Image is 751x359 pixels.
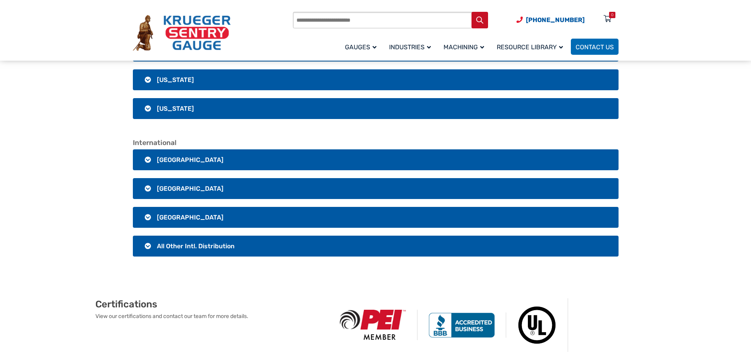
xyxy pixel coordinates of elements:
[345,43,376,51] span: Gauges
[417,312,506,338] img: BBB
[576,43,614,51] span: Contact Us
[95,312,329,320] p: View our certifications and contact our team for more details.
[157,156,224,164] span: [GEOGRAPHIC_DATA]
[157,185,224,192] span: [GEOGRAPHIC_DATA]
[133,15,231,51] img: Krueger Sentry Gauge
[384,37,439,56] a: Industries
[444,43,484,51] span: Machining
[340,37,384,56] a: Gauges
[157,105,194,112] span: [US_STATE]
[389,43,431,51] span: Industries
[439,37,492,56] a: Machining
[157,76,194,84] span: [US_STATE]
[516,15,585,25] a: Phone Number (920) 434-8860
[95,298,329,310] h2: Certifications
[497,43,563,51] span: Resource Library
[329,310,417,340] img: PEI Member
[611,12,613,18] div: 0
[133,139,619,147] h2: International
[506,298,568,352] img: Underwriters Laboratories
[157,214,224,221] span: [GEOGRAPHIC_DATA]
[157,242,235,250] span: All Other Intl. Distribution
[492,37,571,56] a: Resource Library
[571,39,619,55] a: Contact Us
[526,16,585,24] span: [PHONE_NUMBER]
